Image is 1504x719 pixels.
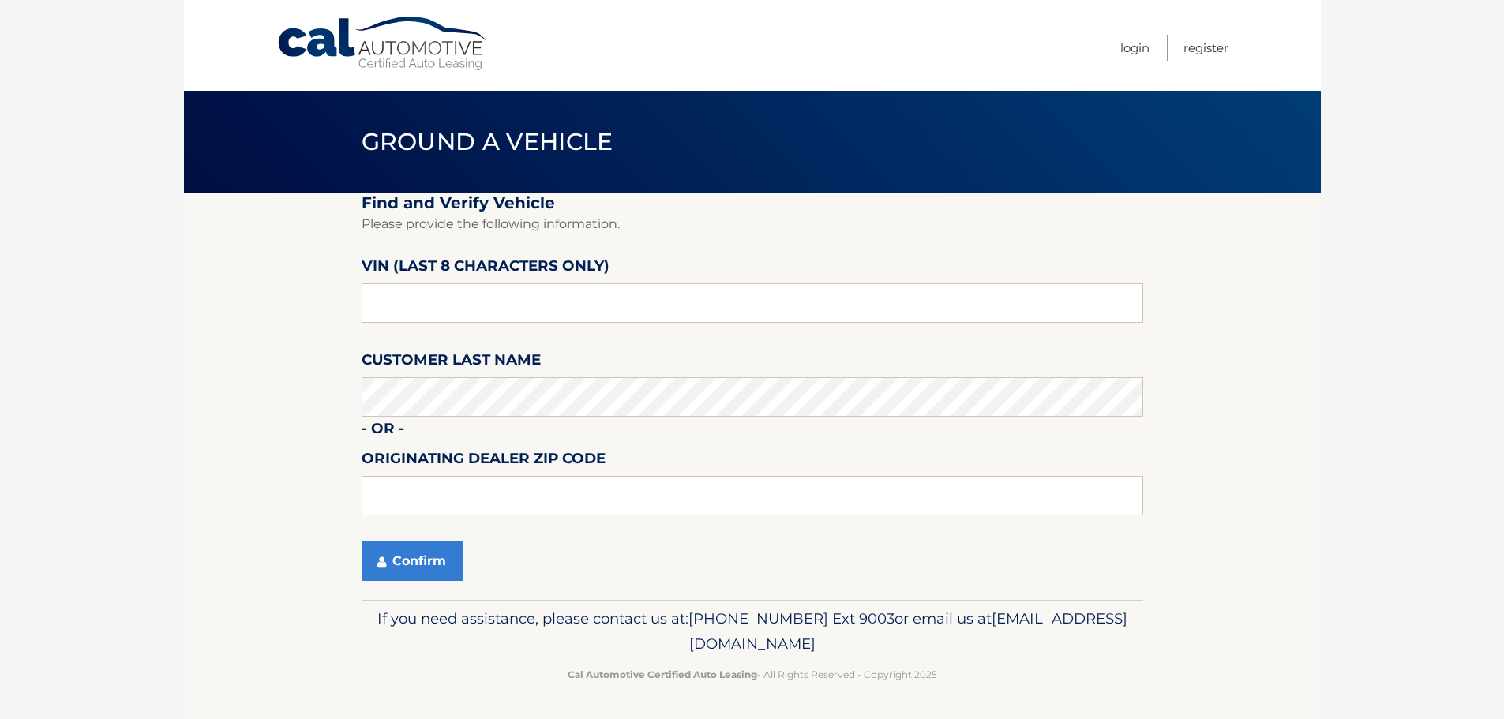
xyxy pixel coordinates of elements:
[362,348,541,377] label: Customer Last Name
[1183,35,1228,61] a: Register
[362,541,463,581] button: Confirm
[568,668,757,680] strong: Cal Automotive Certified Auto Leasing
[372,666,1133,683] p: - All Rights Reserved - Copyright 2025
[362,417,404,446] label: - or -
[362,193,1143,213] h2: Find and Verify Vehicle
[1120,35,1150,61] a: Login
[688,609,895,627] span: [PHONE_NUMBER] Ext 9003
[362,127,613,156] span: Ground a Vehicle
[362,254,609,283] label: VIN (last 8 characters only)
[276,16,489,72] a: Cal Automotive
[372,606,1133,657] p: If you need assistance, please contact us at: or email us at
[362,213,1143,235] p: Please provide the following information.
[362,447,606,476] label: Originating Dealer Zip Code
